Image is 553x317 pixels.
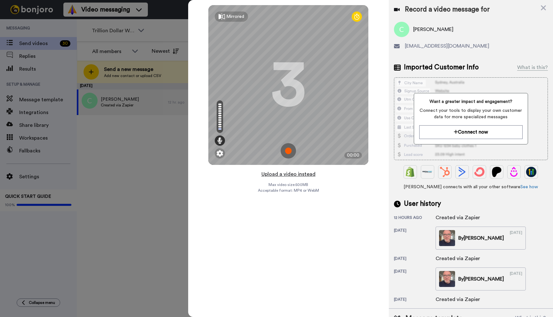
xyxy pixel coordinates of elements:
[436,296,480,303] div: Created via Zapier
[404,199,441,209] span: User history
[394,184,548,190] span: [PERSON_NAME] connects with all your other software
[526,167,536,177] img: GoHighLevel
[439,230,455,246] img: 2da869f6-76ea-4280-aef4-99e3162adf94-thumb.jpg
[457,167,467,177] img: ActiveCampaign
[271,61,306,109] div: 3
[510,230,522,246] div: [DATE]
[492,167,502,177] img: Patreon
[474,167,485,177] img: ConvertKit
[405,42,489,50] span: [EMAIL_ADDRESS][DOMAIN_NAME]
[419,107,523,120] span: Connect your tools to display your own customer data for more specialized messages
[520,185,538,189] a: See how
[419,98,523,105] span: Want a greater impact and engagement?
[394,256,436,262] div: [DATE]
[394,215,436,221] div: 12 hours ago
[344,152,362,158] div: 00:00
[422,167,433,177] img: Ontraport
[394,228,436,250] div: [DATE]
[510,271,522,287] div: [DATE]
[405,167,415,177] img: Shopify
[217,150,223,157] img: ic_gear.svg
[436,267,526,290] a: By[PERSON_NAME][DATE]
[268,182,308,187] span: Max video size: 500 MB
[436,255,480,262] div: Created via Zapier
[440,167,450,177] img: Hubspot
[419,125,523,139] button: Connect now
[404,63,479,72] span: Imported Customer Info
[439,271,455,287] img: 85636a72-54d1-4856-9c83-2c30262f3296-thumb.jpg
[394,269,436,290] div: [DATE]
[281,143,296,158] img: ic_record_start.svg
[517,64,548,71] div: What is this?
[458,275,504,283] div: By [PERSON_NAME]
[394,297,436,303] div: [DATE]
[260,170,317,178] button: Upload a video instead
[436,227,526,250] a: By[PERSON_NAME][DATE]
[436,214,480,221] div: Created via Zapier
[258,188,319,193] span: Acceptable format: MP4 or WebM
[458,234,504,242] div: By [PERSON_NAME]
[509,167,519,177] img: Drip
